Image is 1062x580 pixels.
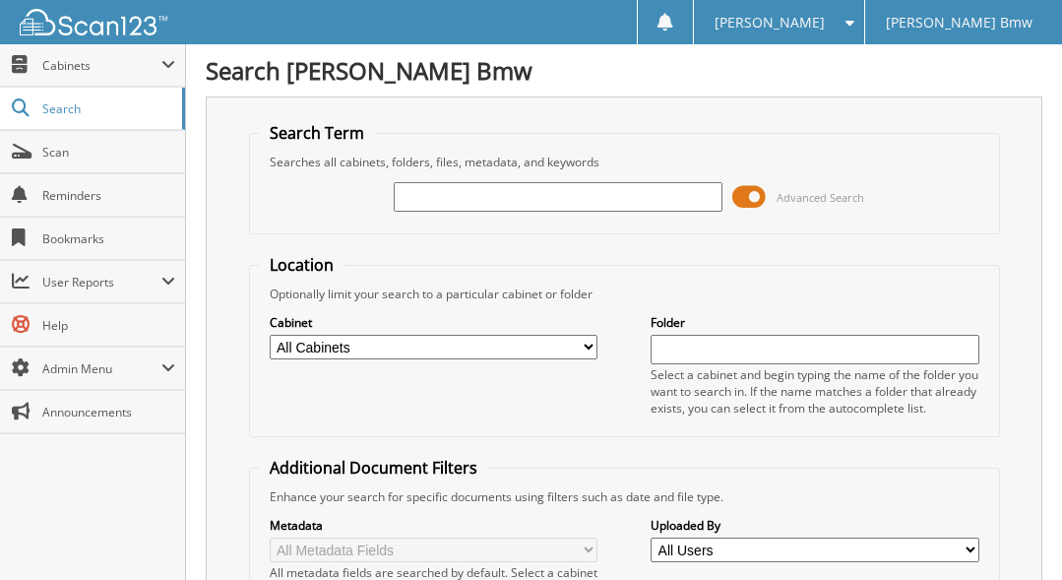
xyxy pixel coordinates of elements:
div: Optionally limit your search to a particular cabinet or folder [260,286,989,302]
span: [PERSON_NAME] Bmw [886,17,1032,29]
label: Folder [651,314,978,331]
span: Admin Menu [42,360,161,377]
span: [PERSON_NAME] [715,17,825,29]
span: Scan [42,144,175,161]
h1: Search [PERSON_NAME] Bmw [206,54,1042,87]
span: Reminders [42,187,175,204]
div: Enhance your search for specific documents using filters such as date and file type. [260,488,989,505]
span: Cabinets [42,57,161,74]
legend: Search Term [260,122,374,144]
span: User Reports [42,274,161,290]
label: Metadata [270,517,597,534]
img: scan123-logo-white.svg [20,9,167,35]
div: Searches all cabinets, folders, files, metadata, and keywords [260,154,989,170]
span: Advanced Search [777,190,864,205]
span: Announcements [42,404,175,420]
legend: Additional Document Filters [260,457,487,479]
label: Cabinet [270,314,597,331]
legend: Location [260,254,344,276]
span: Search [42,100,172,117]
span: Bookmarks [42,230,175,247]
label: Uploaded By [651,517,978,534]
span: Help [42,317,175,334]
div: Select a cabinet and begin typing the name of the folder you want to search in. If the name match... [651,366,978,417]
